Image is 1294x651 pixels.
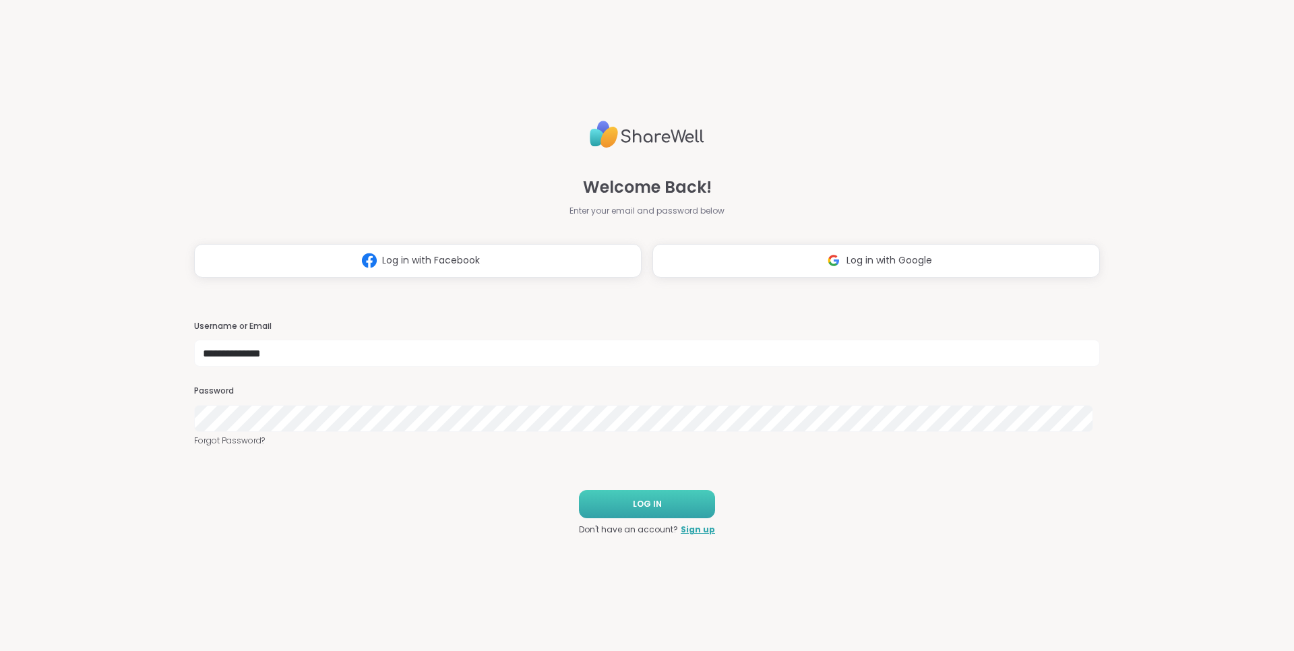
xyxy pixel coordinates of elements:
[583,175,712,199] span: Welcome Back!
[194,385,1100,397] h3: Password
[194,435,1100,447] a: Forgot Password?
[382,253,480,268] span: Log in with Facebook
[652,244,1100,278] button: Log in with Google
[579,524,678,536] span: Don't have an account?
[194,244,642,278] button: Log in with Facebook
[590,115,704,154] img: ShareWell Logo
[681,524,715,536] a: Sign up
[579,490,715,518] button: LOG IN
[569,205,725,217] span: Enter your email and password below
[821,248,846,273] img: ShareWell Logomark
[357,248,382,273] img: ShareWell Logomark
[633,498,662,510] span: LOG IN
[194,321,1100,332] h3: Username or Email
[846,253,932,268] span: Log in with Google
